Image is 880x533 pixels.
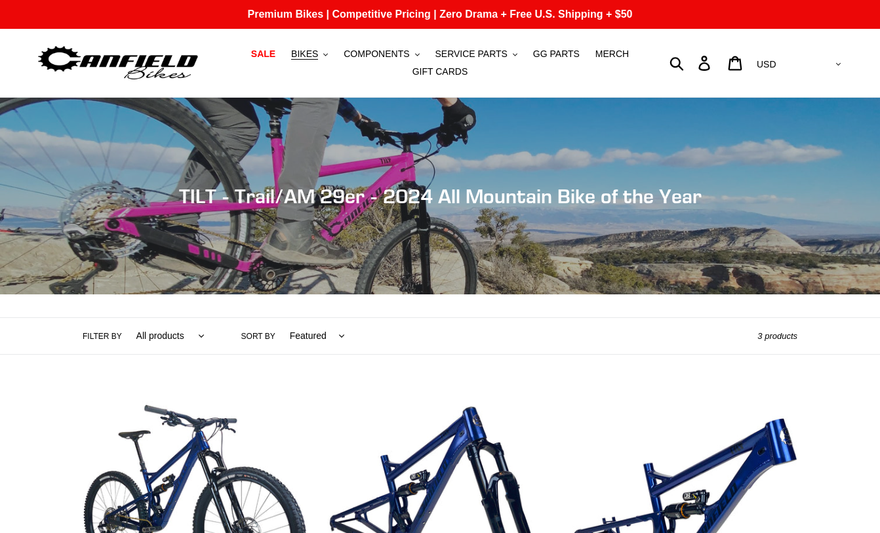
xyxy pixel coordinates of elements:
span: BIKES [291,49,318,60]
button: COMPONENTS [337,45,426,63]
span: COMPONENTS [344,49,409,60]
label: Sort by [241,330,275,342]
a: GIFT CARDS [406,63,475,81]
span: SERVICE PARTS [435,49,507,60]
span: TILT - Trail/AM 29er - 2024 All Mountain Bike of the Year [179,184,702,208]
a: MERCH [589,45,635,63]
span: GG PARTS [533,49,580,60]
a: SALE [245,45,282,63]
button: SERVICE PARTS [428,45,523,63]
label: Filter by [83,330,122,342]
button: BIKES [285,45,334,63]
a: GG PARTS [527,45,586,63]
span: 3 products [757,331,797,341]
span: MERCH [595,49,629,60]
img: Canfield Bikes [36,43,200,84]
span: SALE [251,49,275,60]
span: GIFT CARDS [412,66,468,77]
